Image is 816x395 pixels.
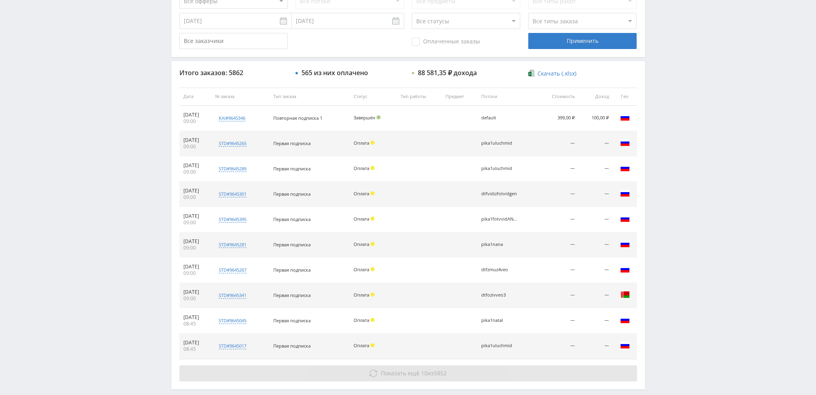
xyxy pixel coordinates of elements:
[481,217,517,222] div: pika1fotvvidANIM
[370,267,374,271] span: Холд
[183,346,208,352] div: 08:45
[183,295,208,302] div: 09:00
[183,321,208,327] div: 08:45
[354,266,369,272] span: Оплата
[620,264,630,274] img: rus.png
[183,314,208,321] div: [DATE]
[537,131,579,156] td: —
[273,267,311,273] span: Первая подписка
[381,369,447,377] span: из
[183,340,208,346] div: [DATE]
[183,137,208,143] div: [DATE]
[350,88,397,106] th: Статус
[442,88,477,106] th: Предмет
[273,140,311,146] span: Первая подписка
[183,169,208,175] div: 09:00
[354,190,369,196] span: Оплата
[219,267,246,273] div: std#9645267
[397,88,442,106] th: Тип работы
[354,317,369,323] span: Оплата
[481,166,517,171] div: pika1uluchmid
[183,112,208,118] div: [DATE]
[421,369,427,377] span: 10
[578,88,613,106] th: Доход
[537,88,579,106] th: Стоимость
[481,318,517,323] div: pika1natal
[301,69,368,76] div: 565 из них оплачено
[578,131,613,156] td: —
[477,88,537,106] th: Потоки
[578,207,613,232] td: —
[370,242,374,246] span: Холд
[370,141,374,145] span: Холд
[481,293,517,298] div: dtfozivveo3
[183,264,208,270] div: [DATE]
[578,106,613,131] td: 100,00 ₽
[179,69,288,76] div: Итого заказов: 5862
[481,141,517,146] div: pika1uluchmid
[620,290,630,299] img: blr.png
[537,156,579,182] td: —
[481,242,517,247] div: pika1nana
[354,165,369,171] span: Оплата
[620,315,630,325] img: rus.png
[219,317,246,324] div: std#9645045
[370,217,374,221] span: Холд
[578,232,613,258] td: —
[183,219,208,226] div: 09:00
[273,242,311,248] span: Первая подписка
[219,216,246,223] div: std#9645395
[179,33,288,49] input: Все заказчики
[481,115,517,121] div: default
[183,270,208,276] div: 09:00
[179,365,637,381] button: Показать ещё 10из5852
[354,342,369,348] span: Оплата
[219,166,246,172] div: std#9645289
[211,88,269,106] th: № заказа
[183,188,208,194] div: [DATE]
[418,69,477,76] div: 88 581,35 ₽ дохода
[481,191,517,196] div: dtfvidizfotvidgen
[620,340,630,350] img: rus.png
[481,343,517,348] div: pika1uluchmid
[537,258,579,283] td: —
[620,138,630,147] img: rus.png
[578,182,613,207] td: —
[219,140,246,147] div: std#9645265
[354,241,369,247] span: Оплата
[273,343,311,349] span: Первая подписка
[183,143,208,150] div: 09:00
[578,283,613,308] td: —
[370,191,374,195] span: Холд
[354,115,375,121] span: Завершён
[537,283,579,308] td: —
[537,70,576,77] span: Скачать (.xlsx)
[613,88,637,106] th: Гео
[620,188,630,198] img: rus.png
[578,258,613,283] td: —
[273,317,311,323] span: Первая подписка
[370,293,374,297] span: Холд
[219,115,245,121] div: kai#9645346
[219,191,246,197] div: std#9645301
[537,182,579,207] td: —
[528,33,637,49] div: Применить
[183,118,208,125] div: 09:00
[370,318,374,322] span: Холд
[183,289,208,295] div: [DATE]
[434,369,447,377] span: 5852
[537,207,579,232] td: —
[620,239,630,249] img: rus.png
[620,214,630,223] img: rus.png
[183,194,208,201] div: 09:00
[183,245,208,251] div: 09:00
[273,166,311,172] span: Первая подписка
[354,140,369,146] span: Оплата
[620,113,630,122] img: rus.png
[578,334,613,359] td: —
[219,343,246,349] div: std#9645017
[354,216,369,222] span: Оплата
[273,191,311,197] span: Первая подписка
[354,292,369,298] span: Оплата
[481,267,517,272] div: dtfzmuz4veo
